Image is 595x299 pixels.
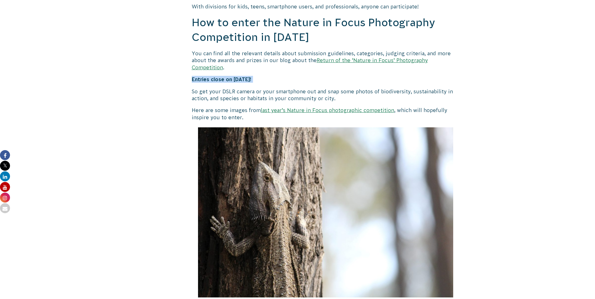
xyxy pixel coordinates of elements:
[261,107,394,113] a: last year’s Nature in Focus photographic competition
[192,76,251,82] strong: Entries close on [DATE]!
[192,50,460,71] p: You can find all the relevant details about submission guidelines, categories, judging criteria, ...
[192,57,428,70] a: Return of the ‘Nature in Focus’ Photography Competition
[192,107,460,121] p: Here are some images from , which will hopefully inspire you to enter.
[192,88,460,102] p: So get your DSLR camera or your smartphone out and snap some photos of biodiversity, sustainabili...
[192,3,460,10] p: With divisions for kids, teens, smartphone users, and professionals, anyone can participate!
[192,15,460,45] h2: How to enter the Nature in Focus Photography Competition in [DATE]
